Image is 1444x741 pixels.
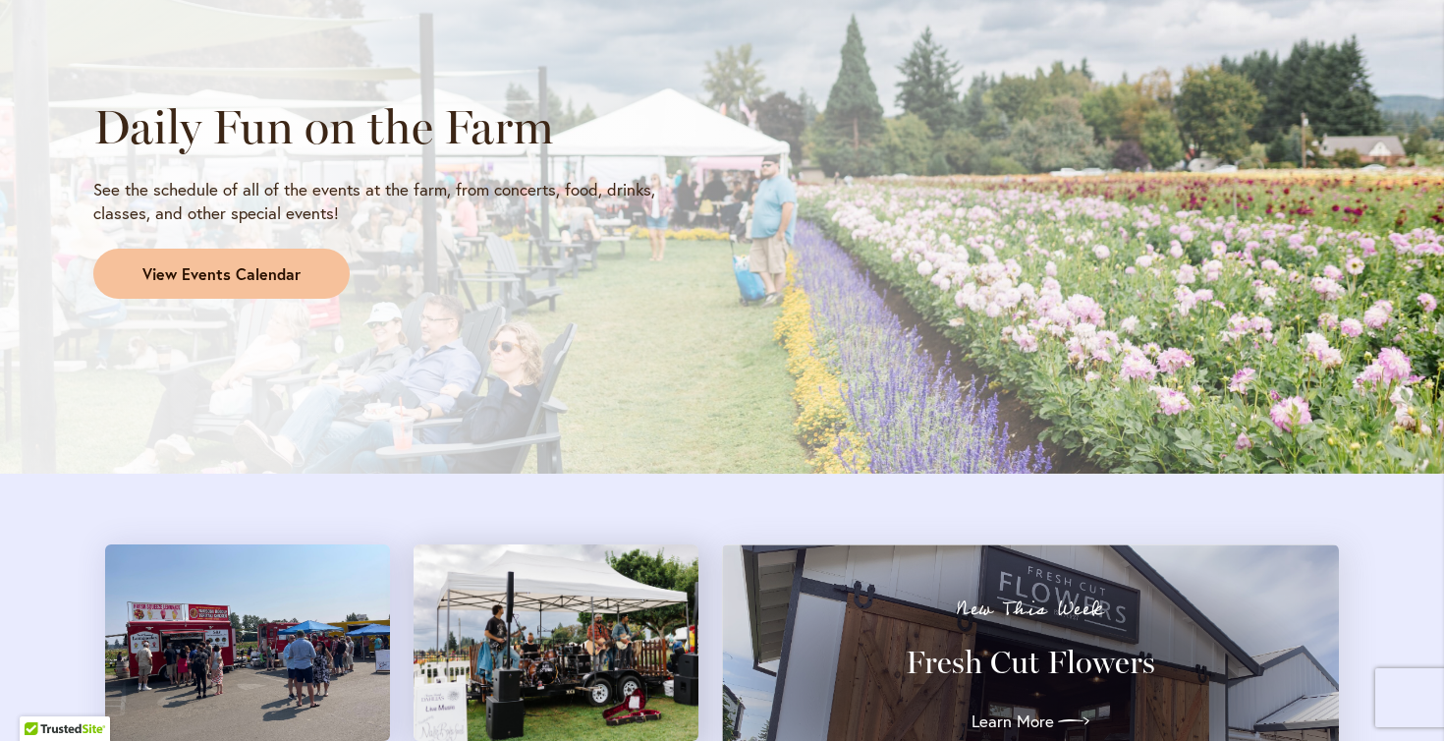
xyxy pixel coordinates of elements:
img: Attendees gather around food trucks on a sunny day at the farm [105,544,390,741]
p: New This Week [757,599,1304,619]
p: See the schedule of all of the events at the farm, from concerts, food, drinks, classes, and othe... [93,178,704,225]
img: A four-person band plays with a field of pink dahlias in the background [414,544,698,741]
span: View Events Calendar [142,263,301,286]
h2: Daily Fun on the Farm [93,99,704,154]
h3: Fresh Cut Flowers [757,643,1304,682]
a: View Events Calendar [93,249,350,300]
